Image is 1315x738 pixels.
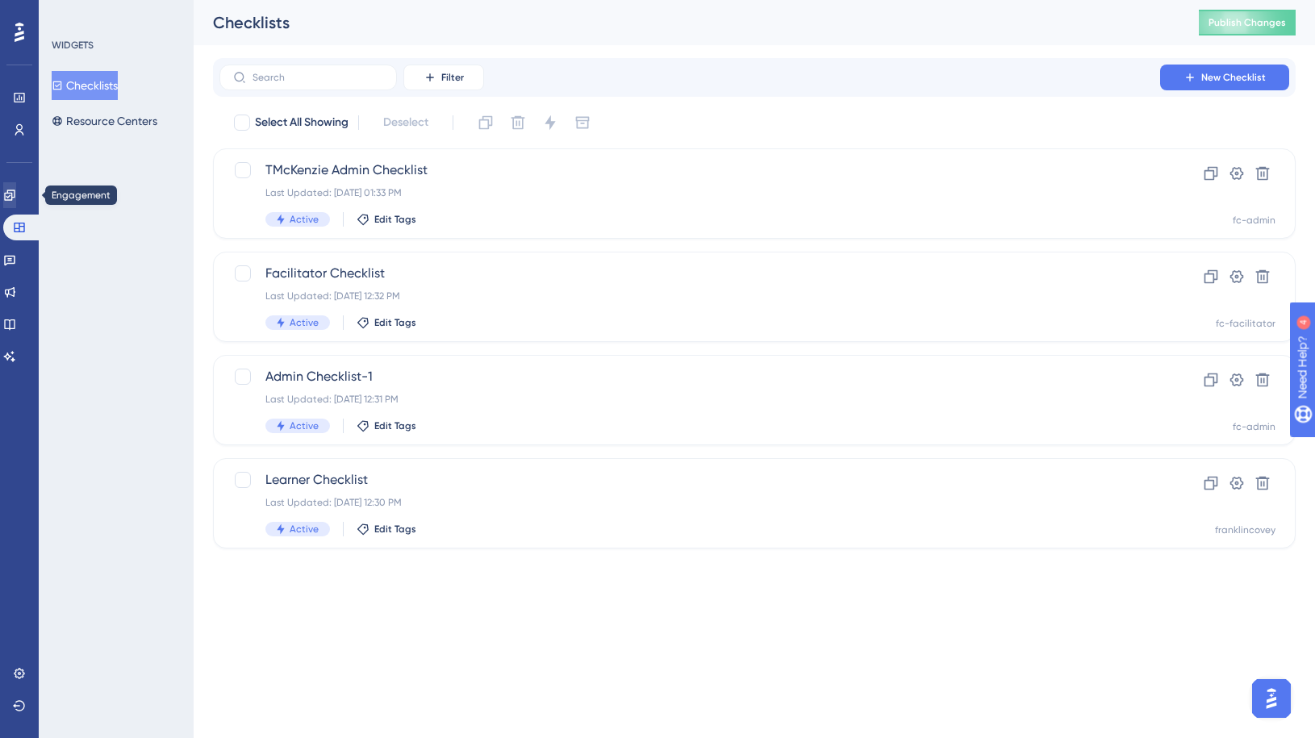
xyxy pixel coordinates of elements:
[374,316,416,329] span: Edit Tags
[374,523,416,536] span: Edit Tags
[1233,214,1275,227] div: fc-admin
[265,264,1114,283] span: Facilitator Checklist
[369,108,443,137] button: Deselect
[357,316,416,329] button: Edit Tags
[290,213,319,226] span: Active
[357,213,416,226] button: Edit Tags
[265,496,1114,509] div: Last Updated: [DATE] 12:30 PM
[38,4,101,23] span: Need Help?
[357,523,416,536] button: Edit Tags
[383,113,428,132] span: Deselect
[52,71,118,100] button: Checklists
[1216,317,1275,330] div: fc-facilitator
[52,106,157,136] button: Resource Centers
[290,316,319,329] span: Active
[441,71,464,84] span: Filter
[1233,420,1275,433] div: fc-admin
[1247,674,1296,723] iframe: UserGuiding AI Assistant Launcher
[265,367,1114,386] span: Admin Checklist-1
[290,523,319,536] span: Active
[374,213,416,226] span: Edit Tags
[357,419,416,432] button: Edit Tags
[1160,65,1289,90] button: New Checklist
[265,393,1114,406] div: Last Updated: [DATE] 12:31 PM
[403,65,484,90] button: Filter
[374,419,416,432] span: Edit Tags
[290,419,319,432] span: Active
[265,290,1114,302] div: Last Updated: [DATE] 12:32 PM
[112,8,117,21] div: 4
[1215,523,1275,536] div: franklincovey
[265,470,1114,490] span: Learner Checklist
[213,11,1158,34] div: Checklists
[265,186,1114,199] div: Last Updated: [DATE] 01:33 PM
[255,113,349,132] span: Select All Showing
[265,161,1114,180] span: TMcKenzie Admin Checklist
[1209,16,1286,29] span: Publish Changes
[253,72,383,83] input: Search
[1201,71,1266,84] span: New Checklist
[1199,10,1296,35] button: Publish Changes
[52,39,94,52] div: WIDGETS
